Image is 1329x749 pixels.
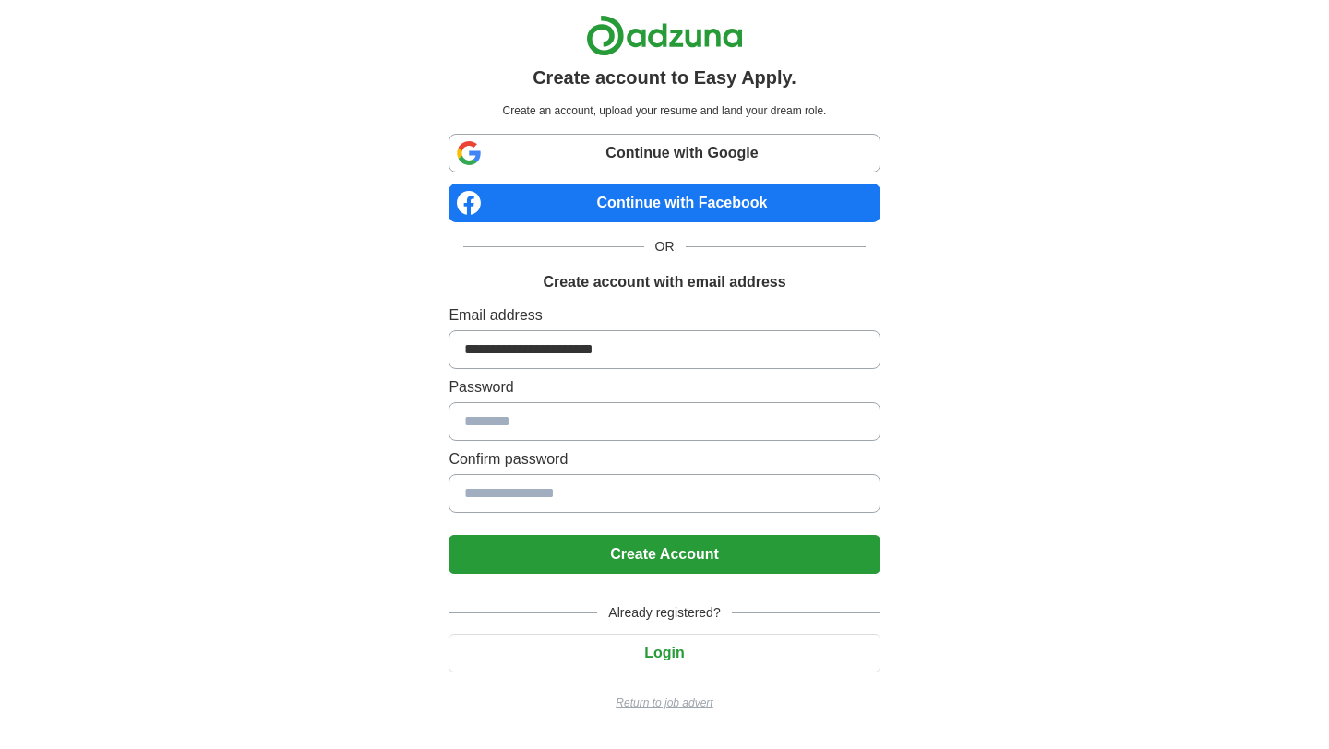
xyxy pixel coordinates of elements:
[449,304,880,327] label: Email address
[586,15,743,56] img: Adzuna logo
[449,645,880,660] a: Login
[543,271,785,293] h1: Create account with email address
[449,634,880,672] button: Login
[452,102,876,119] p: Create an account, upload your resume and land your dream role.
[449,376,880,398] label: Password
[644,237,686,256] span: OR
[597,603,731,623] span: Already registered?
[449,695,880,711] a: Return to job advert
[449,535,880,574] button: Create Account
[449,134,880,172] a: Continue with Google
[533,64,796,91] h1: Create account to Easy Apply.
[449,448,880,470] label: Confirm password
[449,184,880,222] a: Continue with Facebook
